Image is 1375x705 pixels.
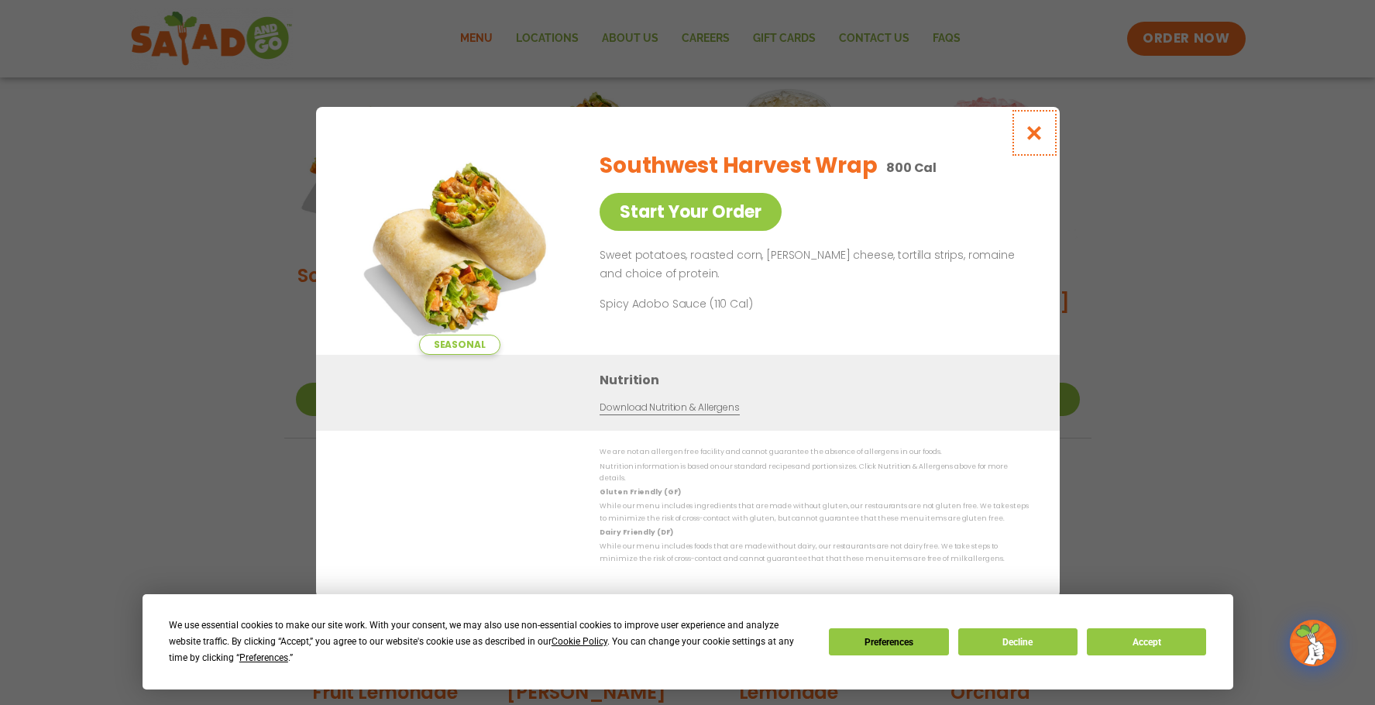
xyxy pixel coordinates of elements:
[143,594,1233,690] div: Cookie Consent Prompt
[351,138,568,355] img: Featured product photo for Southwest Harvest Wrap
[1291,621,1335,665] img: wpChatIcon
[418,335,500,355] span: Seasonal
[600,193,782,231] a: Start Your Order
[600,461,1029,485] p: Nutrition information is based on our standard recipes and portion sizes. Click Nutrition & Aller...
[600,528,672,537] strong: Dairy Friendly (DF)
[600,150,877,182] h2: Southwest Harvest Wrap
[829,628,948,655] button: Preferences
[1009,107,1059,159] button: Close modal
[600,401,739,415] a: Download Nutrition & Allergens
[169,617,810,666] div: We use essential cookies to make our site work. With your consent, we may also use non-essential ...
[886,158,937,177] p: 800 Cal
[239,652,288,663] span: Preferences
[600,446,1029,458] p: We are not an allergen free facility and cannot guarantee the absence of allergens in our foods.
[600,487,680,497] strong: Gluten Friendly (GF)
[600,296,886,312] p: Spicy Adobo Sauce (110 Cal)
[1087,628,1206,655] button: Accept
[958,628,1078,655] button: Decline
[600,370,1036,390] h3: Nutrition
[600,500,1029,524] p: While our menu includes ingredients that are made without gluten, our restaurants are not gluten ...
[600,246,1023,284] p: Sweet potatoes, roasted corn, [PERSON_NAME] cheese, tortilla strips, romaine and choice of protein.
[552,636,607,647] span: Cookie Policy
[600,541,1029,565] p: While our menu includes foods that are made without dairy, our restaurants are not dairy free. We...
